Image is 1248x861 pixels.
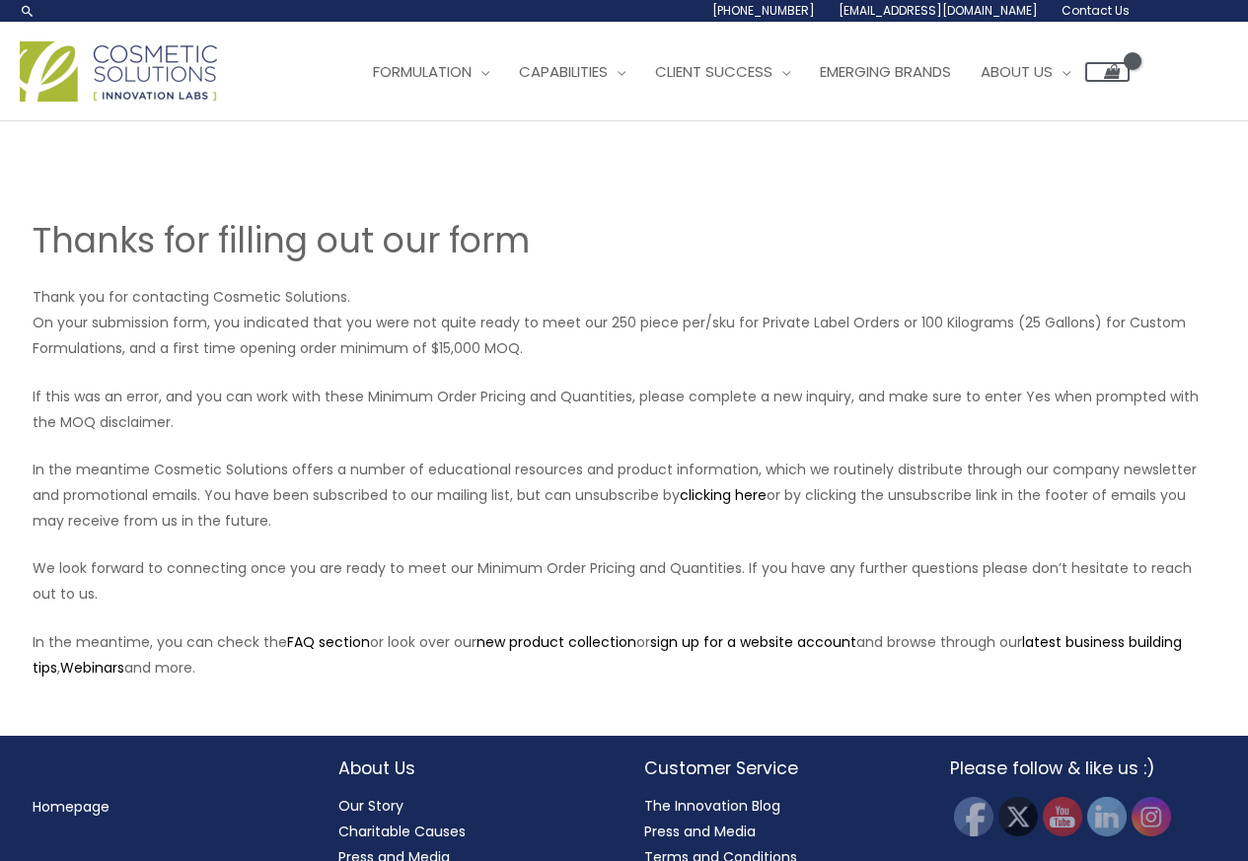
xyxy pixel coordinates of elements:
img: Twitter [998,797,1038,836]
span: About Us [981,61,1053,82]
nav: Site Navigation [343,42,1130,102]
span: [EMAIL_ADDRESS][DOMAIN_NAME] [839,2,1038,19]
span: Contact Us [1062,2,1130,19]
a: Press and Media [644,822,756,841]
a: Client Success [640,42,805,102]
h2: Please follow & like us :) [950,755,1216,781]
a: new product collection [477,632,636,652]
a: Charitable Causes [338,822,466,841]
h2: About Us [338,755,605,781]
a: About Us [966,42,1085,102]
span: [PHONE_NUMBER] [712,2,815,19]
p: Thank you for contacting Cosmetic Solutions. On your submission form, you indicated that you were... [33,284,1216,361]
img: Cosmetic Solutions Logo [20,41,217,102]
h1: Thanks for filling out our form [33,216,1216,264]
a: View Shopping Cart, empty [1085,62,1130,82]
a: Emerging Brands [805,42,966,102]
a: Formulation [358,42,504,102]
a: Homepage [33,797,110,817]
span: Formulation [373,61,472,82]
img: Facebook [954,797,993,836]
a: FAQ section [287,632,370,652]
span: Client Success [655,61,772,82]
h2: Customer Service [644,755,911,781]
a: Capabilities [504,42,640,102]
p: If this was an error, and you can work with these Minimum Order Pricing and Quantities, please co... [33,384,1216,435]
p: In the meantime Cosmetic Solutions offers a number of educational resources and product informati... [33,457,1216,534]
a: The Innovation Blog [644,796,780,816]
a: Search icon link [20,3,36,19]
a: latest business building tips [33,632,1182,678]
span: Capabilities [519,61,608,82]
span: Emerging Brands [820,61,951,82]
a: Webinars [60,658,124,678]
p: We look forward to connecting once you are ready to meet our Minimum Order Pricing and Quantities... [33,555,1216,607]
a: Our Story [338,796,404,816]
p: In the meantime, you can check the or look over our or and browse through our , and more. [33,629,1216,681]
a: clicking here [680,485,767,505]
a: sign up for a website account [650,632,856,652]
nav: Menu [33,794,299,820]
